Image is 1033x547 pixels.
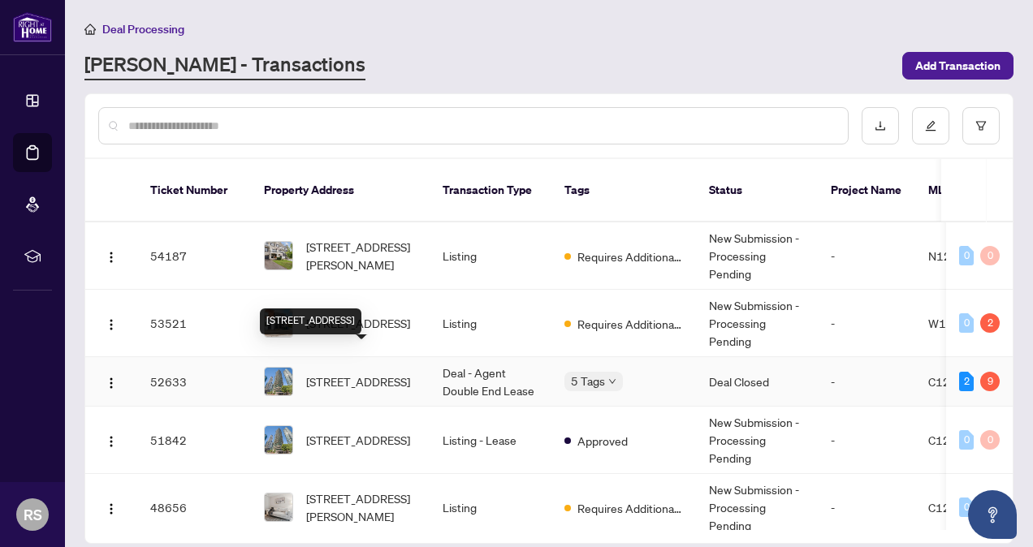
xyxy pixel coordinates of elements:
[137,222,251,290] td: 54187
[915,53,1001,79] span: Add Transaction
[306,489,417,525] span: [STREET_ADDRESS][PERSON_NAME]
[306,373,410,390] span: [STREET_ADDRESS]
[98,243,124,269] button: Logo
[577,248,683,265] span: Requires Additional Docs
[98,494,124,520] button: Logo
[430,159,551,222] th: Transaction Type
[430,474,551,541] td: Listing
[818,290,915,357] td: -
[912,107,949,144] button: edit
[928,500,994,515] span: C12329538
[105,377,118,390] img: Logo
[84,24,96,35] span: home
[251,159,430,222] th: Property Address
[818,474,915,541] td: -
[696,474,818,541] td: New Submission - Processing Pending
[980,246,1000,265] div: 0
[928,433,994,447] span: C12361437
[24,503,42,526] span: RS
[551,159,696,222] th: Tags
[137,407,251,474] td: 51842
[265,242,292,269] img: thumbnail-img
[84,51,365,80] a: [PERSON_NAME] - Transactions
[98,427,124,453] button: Logo
[696,222,818,290] td: New Submission - Processing Pending
[928,248,995,263] span: N12414285
[577,499,683,517] span: Requires Additional Docs
[430,222,551,290] td: Listing
[265,368,292,395] img: thumbnail-img
[959,430,974,450] div: 0
[13,12,52,42] img: logo
[571,372,605,390] span: 5 Tags
[260,308,361,334] div: [STREET_ADDRESS]
[608,377,616,385] span: down
[818,407,915,474] td: -
[265,493,292,521] img: thumbnail-img
[818,159,915,222] th: Project Name
[980,430,1000,450] div: 0
[577,315,683,333] span: Requires Additional Docs
[959,246,974,265] div: 0
[928,316,997,330] span: W12403245
[696,290,818,357] td: New Submission - Processing Pending
[105,318,118,331] img: Logo
[98,310,124,336] button: Logo
[577,432,628,450] span: Approved
[862,107,899,144] button: download
[105,502,118,515] img: Logo
[105,251,118,264] img: Logo
[430,290,551,357] td: Listing
[925,120,936,131] span: edit
[430,407,551,474] td: Listing - Lease
[980,313,1000,333] div: 2
[962,107,1000,144] button: filter
[265,426,292,454] img: thumbnail-img
[980,372,1000,391] div: 9
[959,497,974,517] div: 0
[696,407,818,474] td: New Submission - Processing Pending
[975,120,987,131] span: filter
[137,290,251,357] td: 53521
[430,357,551,407] td: Deal - Agent Double End Lease
[818,357,915,407] td: -
[915,159,1013,222] th: MLS #
[959,372,974,391] div: 2
[959,313,974,333] div: 0
[137,159,251,222] th: Ticket Number
[137,474,251,541] td: 48656
[928,374,994,389] span: C12361437
[818,222,915,290] td: -
[306,431,410,449] span: [STREET_ADDRESS]
[98,368,124,394] button: Logo
[902,52,1014,80] button: Add Transaction
[306,238,417,273] span: [STREET_ADDRESS][PERSON_NAME]
[696,357,818,407] td: Deal Closed
[696,159,818,222] th: Status
[102,22,184,37] span: Deal Processing
[968,490,1017,539] button: Open asap
[137,357,251,407] td: 52633
[875,120,886,131] span: download
[105,435,118,448] img: Logo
